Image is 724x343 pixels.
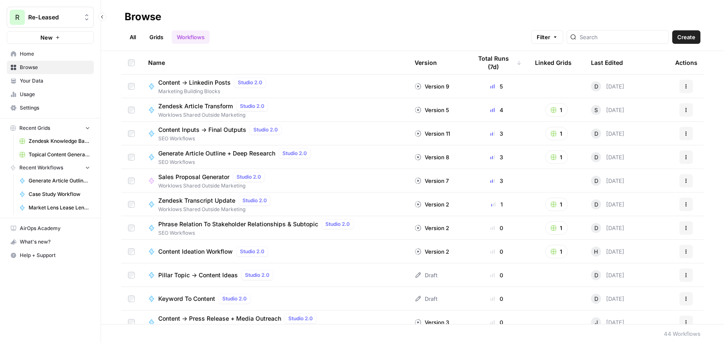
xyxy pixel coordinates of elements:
span: D [594,153,598,161]
div: 0 [472,271,522,279]
span: D [594,177,598,185]
a: AirOps Academy [7,222,94,235]
div: Version 2 [415,247,449,256]
span: Studio 2.0 [240,248,264,255]
span: Studio 2.0 [238,79,262,86]
div: Version 3 [415,318,449,327]
span: Topical Content Generation Grid [29,151,90,158]
span: SEO Workflows [158,229,357,237]
div: 0 [472,247,522,256]
span: Content -> Press Release + Media Outreach [158,314,281,323]
div: [DATE] [591,247,624,257]
a: Generate Article Outline + Deep Research [16,174,94,188]
button: 1 [545,221,568,235]
span: Worklows Shared Outside Marketing [158,206,274,213]
div: Browse [125,10,161,24]
span: Content Inputs -> Final Outputs [158,126,246,134]
span: H [594,247,598,256]
span: Studio 2.0 [253,126,278,134]
input: Search [580,33,665,41]
a: Market Lens Lease Lengths Workflow [16,201,94,214]
span: Content -> Linkedin Posts [158,78,231,87]
span: Marketing Building Blocks [158,324,320,331]
span: Your Data [20,77,90,85]
span: Marketing Building Blocks [158,88,269,95]
div: [DATE] [591,223,624,233]
div: 1 [472,200,522,209]
span: Studio 2.0 [325,220,350,228]
div: [DATE] [591,176,624,186]
span: Keyword To Content [158,295,215,303]
a: Generate Article Outline + Deep ResearchStudio 2.0SEO Workflows [148,148,401,166]
div: Draft [415,295,437,303]
div: 44 Workflows [664,330,700,338]
button: Filter [531,30,563,44]
div: [DATE] [591,81,624,91]
span: D [594,224,598,232]
span: Sales Proposal Generator [158,173,229,181]
a: Content -> Press Release + Media OutreachStudio 2.0Marketing Building Blocks [148,314,401,331]
span: Usage [20,91,90,98]
a: Grids [144,30,168,44]
button: 1 [545,103,568,117]
span: Browse [20,64,90,71]
span: Filter [537,33,550,41]
span: Phrase Relation To Stakeholder Relationships & Subtopic [158,220,318,228]
span: Studio 2.0 [237,173,261,181]
button: What's new? [7,235,94,249]
span: Zendesk Knowledge Base Update [29,137,90,145]
span: Create [677,33,695,41]
span: Worklows Shared Outside Marketing [158,182,268,190]
span: J [595,318,598,327]
span: Studio 2.0 [222,295,247,303]
div: 0 [472,295,522,303]
a: Sales Proposal GeneratorStudio 2.0Worklows Shared Outside Marketing [148,172,401,190]
div: 0 [472,224,522,232]
a: Topical Content Generation Grid [16,148,94,161]
a: Settings [7,101,94,115]
a: Content -> Linkedin PostsStudio 2.0Marketing Building Blocks [148,78,401,95]
a: Your Data [7,74,94,88]
span: D [594,295,598,303]
span: Studio 2.0 [242,197,267,204]
div: Version 2 [415,224,449,232]
span: Zendesk Transcript Update [158,196,235,205]
a: Content Ideation WorkflowStudio 2.0 [148,247,401,257]
div: Last Edited [591,51,623,74]
a: Phrase Relation To Stakeholder Relationships & SubtopicStudio 2.0SEO Workflows [148,219,401,237]
span: SEO Workflows [158,158,314,166]
span: R [15,12,19,22]
div: Version 11 [415,129,450,138]
a: Content Inputs -> Final OutputsStudio 2.0SEO Workflows [148,125,401,142]
div: 4 [472,106,522,114]
span: Settings [20,104,90,112]
span: Home [20,50,90,58]
span: S [594,106,598,114]
div: 5 [472,82,522,91]
span: Studio 2.0 [288,315,313,322]
button: Recent Grids [7,122,94,134]
a: Keyword To ContentStudio 2.0 [148,294,401,304]
button: 1 [545,127,568,140]
span: Help + Support [20,252,90,259]
span: D [594,82,598,91]
div: What's new? [7,236,93,248]
div: Total Runs (7d) [472,51,522,74]
div: Draft [415,271,437,279]
span: SEO Workflows [158,135,285,142]
button: Create [672,30,700,44]
div: [DATE] [591,152,624,162]
span: Generate Article Outline + Deep Research [29,177,90,185]
span: Worklows Shared Outside Marketing [158,111,271,119]
span: Re-Leased [28,13,79,21]
span: Content Ideation Workflow [158,247,233,256]
button: New [7,31,94,44]
button: 1 [545,150,568,164]
span: D [594,271,598,279]
div: Version 5 [415,106,449,114]
div: [DATE] [591,129,624,139]
span: Studio 2.0 [282,150,307,157]
div: 3 [472,177,522,185]
span: Generate Article Outline + Deep Research [158,149,275,158]
a: Workflows [172,30,210,44]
